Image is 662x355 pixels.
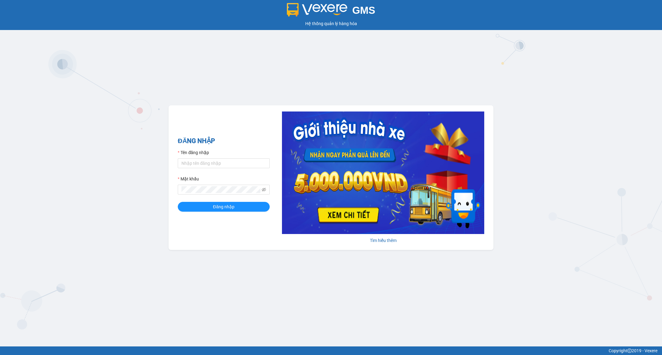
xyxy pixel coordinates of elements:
div: Hệ thống quản lý hàng hóa [2,20,660,27]
label: Tên đăng nhập [178,149,209,156]
div: Tìm hiểu thêm [282,237,484,244]
img: banner-0 [282,111,484,234]
label: Mật khẩu [178,176,199,182]
button: Đăng nhập [178,202,270,212]
h2: ĐĂNG NHẬP [178,136,270,146]
span: Đăng nhập [213,203,234,210]
span: GMS [352,5,375,16]
input: Mật khẩu [181,186,261,193]
input: Tên đăng nhập [178,158,270,168]
div: Copyright 2019 - Vexere [5,347,657,354]
span: eye-invisible [262,187,266,192]
a: GMS [287,9,375,14]
span: copyright [627,349,632,353]
img: logo 2 [287,3,348,17]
